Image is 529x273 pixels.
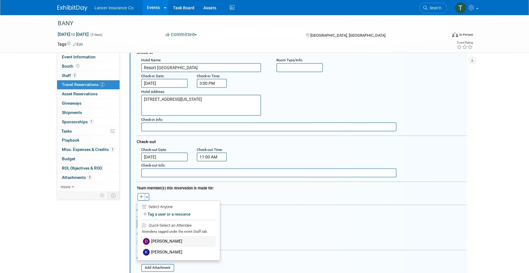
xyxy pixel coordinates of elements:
[62,101,81,106] span: Giveaways
[142,210,215,219] label: Tag a user or a resource
[457,41,473,44] div: Event Rating
[197,74,219,78] span: Check-in Time
[141,163,166,167] small: :
[3,2,321,8] body: Rich Text Area. Press ALT-0 for help.
[97,192,108,199] td: Personalize Event Tab Strip
[137,50,153,55] span: Check-in
[459,32,473,37] div: In-Person
[57,71,120,80] a: Staff2
[141,58,161,62] small: :
[75,64,81,68] span: Booth not reserved yet
[197,74,220,78] small: :
[141,118,163,122] small: :
[142,229,215,235] div: Attendees tagged under the event Staff tab:
[142,222,215,229] div: -Select an Attendee
[57,164,120,173] a: ROI, Objectives & ROO
[455,2,466,14] img: Terrence Forrest
[310,33,385,38] span: [GEOGRAPHIC_DATA], [GEOGRAPHIC_DATA]
[412,31,473,40] div: Event Format
[61,184,70,189] span: more
[57,108,120,117] a: Shipments
[141,74,164,78] small: :
[197,148,222,152] span: Check-out Time
[62,119,94,124] span: Sponsorships
[61,129,72,133] span: Tasks
[149,223,158,228] i: Quick
[141,58,160,62] span: Hotel Name
[141,163,165,167] span: Check-out Info
[57,127,120,136] a: Tasks
[141,90,165,94] small: :
[90,33,102,37] span: (3 days)
[100,82,105,87] span: 2
[141,148,166,152] span: Check-out Date
[110,147,115,152] span: 1
[143,249,150,256] img: K.jpg
[57,32,89,37] span: [DATE] [DATE]
[70,32,76,37] span: to
[137,208,467,213] div: Cost:
[62,54,96,59] span: Event Information
[141,95,261,116] textarea: [STREET_ADDRESS][US_STATE]
[57,136,120,145] a: Playbook
[57,90,120,99] a: Asset Reservations
[141,74,163,78] span: Check-in Date
[57,183,120,192] a: more
[62,64,81,69] span: Booth
[452,32,458,37] img: Format-Inperson.png
[57,41,83,47] td: Tags
[137,232,176,236] a: Specify Payment Details
[62,82,105,87] span: Travel Reservations
[57,80,120,89] a: Travel Reservations2
[62,175,92,180] span: Attachments
[57,5,87,11] img: ExhibitDay
[62,91,98,96] span: Asset Reservations
[89,119,94,124] span: 1
[163,32,199,38] button: Committed
[57,173,120,182] a: Attachments5
[137,214,180,219] div: Amount
[57,145,120,154] a: Misc. Expenses & Credits1
[427,6,441,10] span: Search
[141,247,216,258] label: [PERSON_NAME]
[62,138,79,143] span: Playbook
[276,58,303,62] small: :
[137,255,181,262] div: Other/Misc. Attachments:
[57,118,120,127] a: Sponsorships1
[141,90,164,94] span: Hotel Address
[141,236,216,247] label: [PERSON_NAME]
[419,3,447,13] a: Search
[62,110,82,115] span: Shipments
[141,148,167,152] small: :
[73,42,83,47] a: Edit
[87,175,92,179] span: 5
[107,192,120,199] td: Toggle Event Tabs
[62,147,115,152] span: Misc. Expenses & Credits
[57,155,120,164] a: Budget
[57,62,120,71] a: Booth
[141,118,162,122] span: Check-in Info
[197,148,223,152] small: :
[143,238,150,245] img: D.jpg
[137,183,467,192] div: Team member(s) this reservation is made for:
[57,99,120,108] a: Giveaways
[62,156,75,161] span: Budget
[142,204,215,210] div: Select Anyone
[56,18,438,29] div: BANY
[276,58,302,62] span: Room Type/Info
[62,166,102,170] span: ROI, Objectives & ROO
[95,5,134,10] span: Lancer Insurance Co
[62,73,77,78] span: Staff
[57,53,120,62] a: Event Information
[137,139,156,144] span: Check-out
[72,73,77,78] span: 2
